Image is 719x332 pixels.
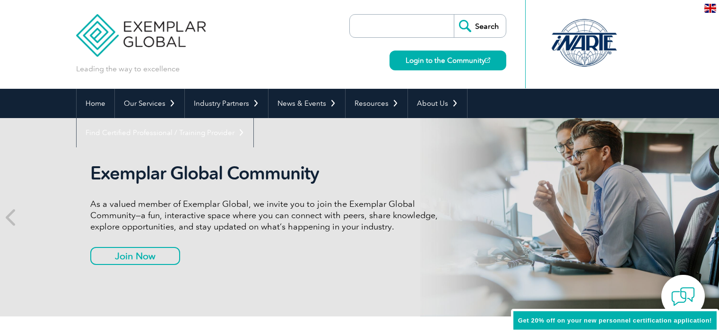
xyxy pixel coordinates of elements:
[90,198,445,232] p: As a valued member of Exemplar Global, we invite you to join the Exemplar Global Community—a fun,...
[346,89,407,118] a: Resources
[518,317,712,324] span: Get 20% off on your new personnel certification application!
[115,89,184,118] a: Our Services
[185,89,268,118] a: Industry Partners
[77,89,114,118] a: Home
[90,162,445,184] h2: Exemplar Global Community
[77,118,253,147] a: Find Certified Professional / Training Provider
[390,51,506,70] a: Login to the Community
[485,58,490,63] img: open_square.png
[76,64,180,74] p: Leading the way to excellence
[704,4,716,13] img: en
[454,15,506,37] input: Search
[671,285,695,308] img: contact-chat.png
[90,247,180,265] a: Join Now
[408,89,467,118] a: About Us
[269,89,345,118] a: News & Events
